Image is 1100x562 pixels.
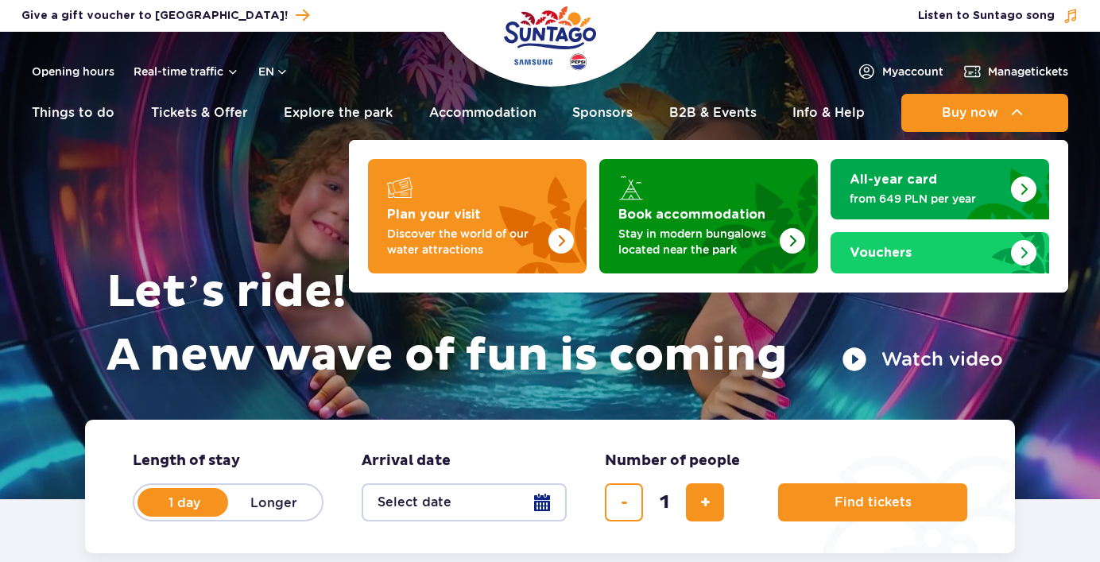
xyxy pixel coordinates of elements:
strong: Plan your visit [387,208,481,221]
label: 1 day [139,486,230,519]
span: Number of people [605,452,740,471]
a: Opening hours [32,64,114,79]
a: Vouchers [831,232,1049,273]
span: Buy now [942,106,998,120]
a: Sponsors [572,94,633,132]
button: Buy now [901,94,1068,132]
a: Managetickets [962,62,1068,81]
button: remove ticket [605,483,643,521]
button: Select date [362,483,567,521]
button: Find tickets [778,483,967,521]
p: Stay in modern bungalows located near the park [618,226,773,258]
a: All-year card [831,159,1049,219]
a: Give a gift voucher to [GEOGRAPHIC_DATA]! [21,5,309,26]
h1: Let’s ride! A new wave of fun is coming [107,261,1003,388]
button: Real-time traffic [134,65,239,78]
input: number of tickets [645,483,684,521]
span: Give a gift voucher to [GEOGRAPHIC_DATA]! [21,8,288,24]
strong: All-year card [850,173,937,186]
a: B2B & Events [669,94,757,132]
strong: Book accommodation [618,208,765,221]
a: Explore the park [284,94,393,132]
button: Listen to Suntago song [918,8,1079,24]
span: Length of stay [133,452,240,471]
p: from 649 PLN per year [850,191,1005,207]
p: Discover the world of our water attractions [387,226,542,258]
a: Plan your visit [368,159,587,273]
a: Myaccount [857,62,943,81]
span: Arrival date [362,452,451,471]
a: Info & Help [792,94,865,132]
span: Manage tickets [988,64,1068,79]
a: Tickets & Offer [151,94,248,132]
label: Longer [228,486,319,519]
a: Book accommodation [599,159,818,273]
button: add ticket [686,483,724,521]
strong: Vouchers [850,246,912,259]
span: My account [882,64,943,79]
a: Accommodation [429,94,536,132]
button: Watch video [842,347,1003,372]
span: Find tickets [835,495,912,510]
span: Listen to Suntago song [918,8,1055,24]
a: Things to do [32,94,114,132]
button: en [258,64,289,79]
form: Planning your visit to Park of Poland [85,420,1015,553]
